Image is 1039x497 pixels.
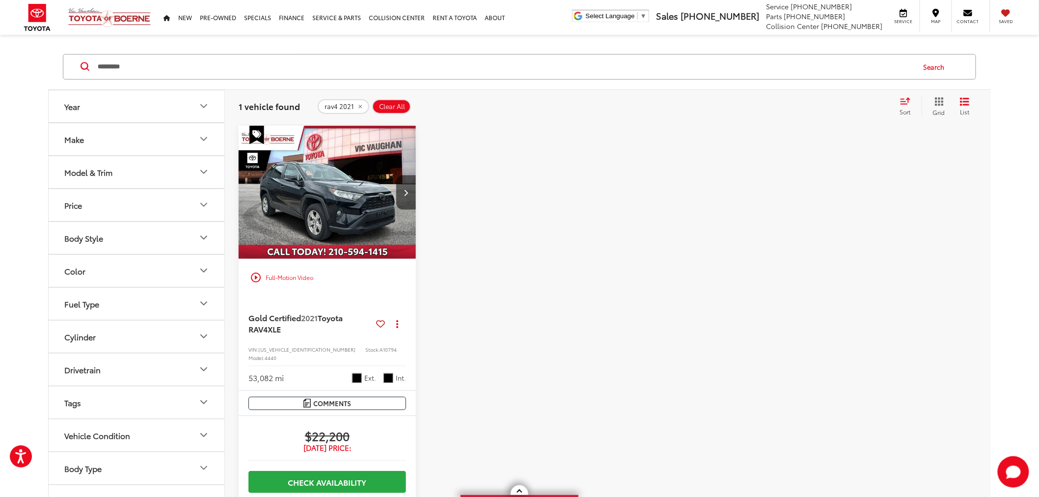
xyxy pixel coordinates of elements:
[49,255,225,287] button: ColorColor
[49,90,225,122] button: YearYear
[957,18,979,25] span: Contact
[198,429,210,441] div: Vehicle Condition
[383,373,393,383] span: Black
[198,363,210,375] div: Drivetrain
[64,431,130,440] div: Vehicle Condition
[64,233,103,243] div: Body Style
[914,55,959,79] button: Search
[49,222,225,254] button: Body StyleBody Style
[893,18,915,25] span: Service
[396,373,406,383] span: Int.
[922,97,953,116] button: Grid View
[325,103,354,110] span: rav4 2021
[265,354,276,361] span: 4440
[379,103,405,110] span: Clear All
[249,126,264,144] span: Special
[248,397,406,410] button: Comments
[49,156,225,188] button: Model & TrimModel & Trim
[248,312,343,334] span: Toyota RAV4
[681,9,759,22] span: [PHONE_NUMBER]
[995,18,1017,25] span: Saved
[301,312,318,323] span: 2021
[784,11,846,21] span: [PHONE_NUMBER]
[389,315,406,332] button: Actions
[248,471,406,493] a: Check Availability
[314,399,352,408] span: Comments
[960,108,970,116] span: List
[49,387,225,418] button: TagsTags
[372,99,411,114] button: Clear All
[239,100,300,112] span: 1 vehicle found
[49,189,225,221] button: PricePrice
[248,312,372,334] a: Gold Certified2021Toyota RAV4XLE
[352,373,362,383] span: Black
[198,199,210,211] div: Price
[64,332,96,341] div: Cylinder
[64,167,112,177] div: Model & Trim
[198,265,210,276] div: Color
[925,18,947,25] span: Map
[380,346,397,353] span: A10794
[64,200,82,210] div: Price
[49,452,225,484] button: Body TypeBody Type
[396,320,398,328] span: dropdown dots
[248,372,284,384] div: 53,082 mi
[318,99,369,114] button: remove rav4%202021
[198,166,210,178] div: Model & Trim
[198,331,210,342] div: Cylinder
[821,21,883,31] span: [PHONE_NUMBER]
[248,443,406,453] span: [DATE] Price:
[396,175,416,210] button: Next image
[49,123,225,155] button: MakeMake
[586,12,647,20] a: Select Language​
[238,126,417,259] div: 2021 Toyota RAV4 XLE 0
[895,97,922,116] button: Select sort value
[791,1,852,11] span: [PHONE_NUMBER]
[248,428,406,443] span: $22,200
[198,396,210,408] div: Tags
[64,365,101,374] div: Drivetrain
[766,21,820,31] span: Collision Center
[198,232,210,244] div: Body Style
[198,133,210,145] div: Make
[933,108,945,116] span: Grid
[766,1,789,11] span: Service
[248,346,258,353] span: VIN:
[766,11,782,21] span: Parts
[900,108,911,116] span: Sort
[953,97,977,116] button: List View
[248,354,265,361] span: Model:
[97,55,914,79] input: Search by Make, Model, or Keyword
[248,312,301,323] span: Gold Certified
[49,419,225,451] button: Vehicle ConditionVehicle Condition
[64,266,85,276] div: Color
[64,102,80,111] div: Year
[198,100,210,112] div: Year
[258,346,355,353] span: [US_VEHICLE_IDENTIFICATION_NUMBER]
[198,462,210,474] div: Body Type
[998,456,1029,488] svg: Start Chat
[64,464,102,473] div: Body Type
[238,126,417,259] a: 2021 Toyota RAV4 XLE2021 Toyota RAV4 XLE2021 Toyota RAV4 XLE2021 Toyota RAV4 XLE
[303,399,311,407] img: Comments
[64,398,81,407] div: Tags
[49,321,225,353] button: CylinderCylinder
[64,299,99,308] div: Fuel Type
[586,12,635,20] span: Select Language
[637,12,638,20] span: ​
[49,288,225,320] button: Fuel TypeFuel Type
[365,346,380,353] span: Stock:
[364,373,376,383] span: Ext.
[238,126,417,260] img: 2021 Toyota RAV4 XLE
[268,323,281,334] span: XLE
[198,298,210,309] div: Fuel Type
[640,12,647,20] span: ▼
[68,7,151,28] img: Vic Vaughan Toyota of Boerne
[998,456,1029,488] button: Toggle Chat Window
[64,135,84,144] div: Make
[656,9,678,22] span: Sales
[49,354,225,386] button: DrivetrainDrivetrain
